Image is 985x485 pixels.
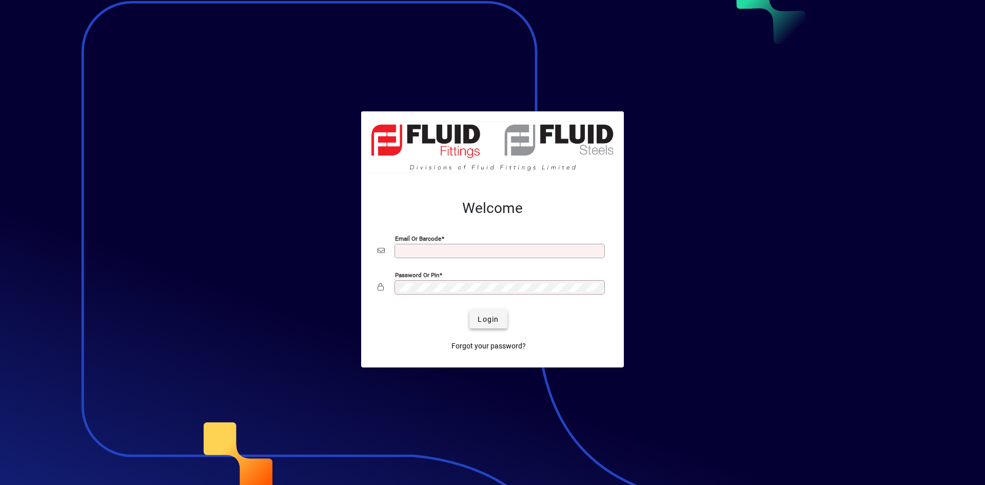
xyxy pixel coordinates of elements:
[478,314,499,325] span: Login
[378,200,607,217] h2: Welcome
[395,271,439,279] mat-label: Password or Pin
[447,337,530,355] a: Forgot your password?
[395,235,441,242] mat-label: Email or Barcode
[451,341,526,352] span: Forgot your password?
[469,310,507,328] button: Login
